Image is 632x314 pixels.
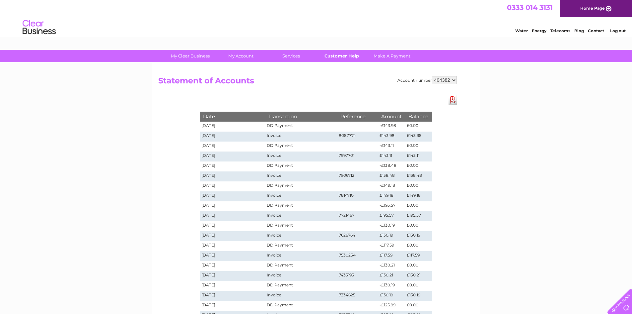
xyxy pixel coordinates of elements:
td: [DATE] [200,251,265,261]
div: Account number [397,76,457,84]
td: Invoice [265,132,337,142]
div: Clear Business is a trading name of Verastar Limited (registered in [GEOGRAPHIC_DATA] No. 3667643... [160,4,473,32]
td: 7530254 [337,251,378,261]
td: [DATE] [200,132,265,142]
a: Water [515,28,528,33]
td: DD Payment [265,161,337,171]
td: [DATE] [200,191,265,201]
td: £143.98 [405,132,432,142]
td: 7626764 [337,231,378,241]
td: £149.18 [405,191,432,201]
a: Download Pdf [449,95,457,105]
td: -£143.98 [378,122,405,132]
td: £117.59 [405,251,432,261]
td: £130.21 [405,271,432,281]
a: Services [264,50,318,62]
td: -£125.99 [378,301,405,311]
td: [DATE] [200,221,265,231]
th: Transaction [265,112,337,121]
td: £0.00 [405,181,432,191]
td: £0.00 [405,261,432,271]
h2: Statement of Accounts [158,76,457,89]
td: 7906712 [337,171,378,181]
a: My Account [213,50,268,62]
td: -£138.48 [378,161,405,171]
td: Invoice [265,251,337,261]
a: Customer Help [314,50,369,62]
td: DD Payment [265,201,337,211]
td: DD Payment [265,181,337,191]
td: -£130.19 [378,281,405,291]
td: £0.00 [405,142,432,152]
a: Energy [532,28,546,33]
td: £143.11 [405,152,432,161]
td: £130.19 [405,231,432,241]
td: [DATE] [200,301,265,311]
td: £130.19 [378,231,405,241]
td: Invoice [265,191,337,201]
a: My Clear Business [163,50,218,62]
td: £0.00 [405,281,432,291]
td: 7997701 [337,152,378,161]
a: Make A Payment [365,50,419,62]
td: £143.11 [378,152,405,161]
td: -£130.21 [378,261,405,271]
td: 7721467 [337,211,378,221]
th: Reference [337,112,378,121]
th: Amount [378,112,405,121]
td: 7433195 [337,271,378,281]
td: DD Payment [265,241,337,251]
td: Invoice [265,152,337,161]
td: £0.00 [405,221,432,231]
td: £0.00 [405,161,432,171]
td: [DATE] [200,181,265,191]
td: -£143.11 [378,142,405,152]
td: [DATE] [200,271,265,281]
td: £130.19 [405,291,432,301]
td: £0.00 [405,201,432,211]
td: £130.21 [378,271,405,281]
td: [DATE] [200,152,265,161]
td: £0.00 [405,241,432,251]
td: [DATE] [200,211,265,221]
td: DD Payment [265,142,337,152]
a: Contact [588,28,604,33]
td: [DATE] [200,161,265,171]
td: Invoice [265,291,337,301]
td: £130.19 [378,291,405,301]
td: £149.18 [378,191,405,201]
th: Balance [405,112,432,121]
td: £138.48 [405,171,432,181]
td: [DATE] [200,231,265,241]
td: -£130.19 [378,221,405,231]
td: DD Payment [265,261,337,271]
th: Date [200,112,265,121]
a: Log out [610,28,626,33]
td: -£117.59 [378,241,405,251]
td: £0.00 [405,122,432,132]
td: [DATE] [200,261,265,271]
a: Telecoms [550,28,570,33]
td: DD Payment [265,301,337,311]
td: DD Payment [265,281,337,291]
td: £195.57 [378,211,405,221]
td: £0.00 [405,301,432,311]
td: [DATE] [200,171,265,181]
td: Invoice [265,271,337,281]
td: [DATE] [200,201,265,211]
td: [DATE] [200,241,265,251]
td: 8087774 [337,132,378,142]
td: [DATE] [200,122,265,132]
td: [DATE] [200,281,265,291]
td: Invoice [265,231,337,241]
img: logo.png [22,17,56,38]
td: £138.48 [378,171,405,181]
td: [DATE] [200,142,265,152]
td: [DATE] [200,291,265,301]
td: DD Payment [265,221,337,231]
a: 0333 014 3131 [507,3,553,12]
td: 7814710 [337,191,378,201]
td: Invoice [265,211,337,221]
td: Invoice [265,171,337,181]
